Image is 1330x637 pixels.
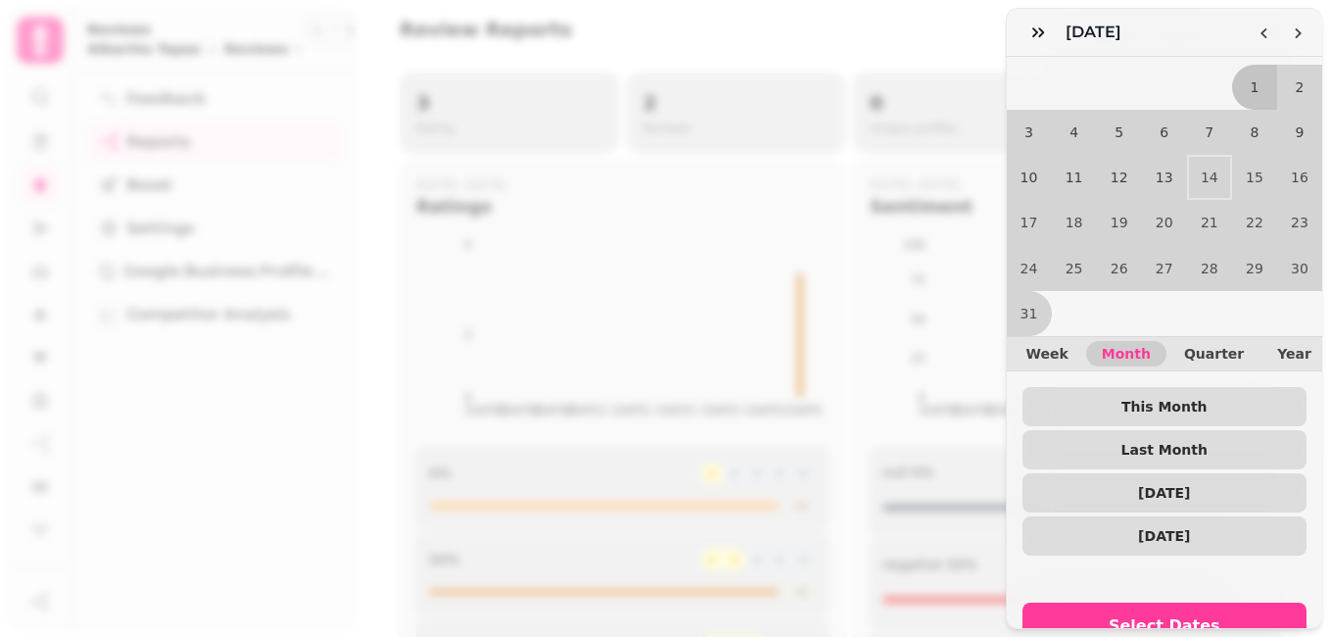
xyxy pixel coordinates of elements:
button: Sunday, August 3rd, 2025, selected [1007,110,1052,155]
button: [DATE] [1022,516,1307,556]
table: August 2025 [1007,30,1323,336]
button: Friday, August 8th, 2025, selected [1232,110,1277,155]
button: Quarter [1168,341,1259,367]
span: Month [1102,347,1151,361]
h3: [DATE] [1066,21,1129,44]
button: Friday, August 1st, 2025, selected [1232,65,1277,110]
button: Sunday, August 10th, 2025, selected [1007,155,1052,200]
button: Friday, August 22nd, 2025, selected [1232,200,1277,245]
button: Monday, August 11th, 2025, selected [1052,155,1097,200]
button: Saturday, August 30th, 2025, selected [1277,246,1322,291]
span: Quarter [1184,347,1244,361]
button: Tuesday, August 12th, 2025, selected [1097,155,1142,200]
button: Tuesday, August 19th, 2025, selected [1097,200,1142,245]
button: Saturday, August 16th, 2025, selected [1277,155,1322,200]
button: Sunday, August 31st, 2025, selected [1007,291,1052,336]
span: [DATE] [1038,529,1292,543]
button: Saturday, August 23rd, 2025, selected [1277,200,1322,245]
span: Last Month [1038,443,1292,457]
button: Week [1011,341,1084,367]
button: Sunday, August 17th, 2025, selected [1007,200,1052,245]
button: Thursday, August 7th, 2025, selected [1187,110,1232,155]
span: [DATE] [1038,486,1292,500]
button: Thursday, August 28th, 2025, selected [1187,246,1232,291]
button: Thursday, August 21st, 2025, selected [1187,200,1232,245]
button: Last Month [1022,430,1307,469]
span: Year [1277,347,1311,361]
button: Year [1261,341,1327,367]
button: Today, Thursday, August 14th, 2025, selected [1189,157,1230,198]
button: Month [1086,341,1166,367]
span: This Month [1038,400,1292,414]
button: Wednesday, August 20th, 2025, selected [1142,200,1187,245]
button: Wednesday, August 6th, 2025, selected [1142,110,1187,155]
button: Friday, August 15th, 2025, selected [1232,155,1277,200]
button: Tuesday, August 5th, 2025, selected [1097,110,1142,155]
button: Saturday, August 9th, 2025, selected [1277,110,1322,155]
button: [DATE] [1022,473,1307,513]
button: Monday, August 4th, 2025, selected [1052,110,1097,155]
button: Go to the Previous Month [1248,17,1281,50]
button: Monday, August 18th, 2025, selected [1052,200,1097,245]
span: Select Dates [1046,618,1284,634]
button: Saturday, August 2nd, 2025, selected [1277,65,1322,110]
button: Tuesday, August 26th, 2025, selected [1097,246,1142,291]
button: Sunday, August 24th, 2025, selected [1007,246,1052,291]
button: Monday, August 25th, 2025, selected [1052,246,1097,291]
button: This Month [1022,387,1307,426]
button: Wednesday, August 27th, 2025, selected [1142,246,1187,291]
button: Go to the Next Month [1281,17,1314,50]
span: Week [1026,347,1069,361]
button: Wednesday, August 13th, 2025, selected [1142,155,1187,200]
button: Friday, August 29th, 2025, selected [1232,246,1277,291]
